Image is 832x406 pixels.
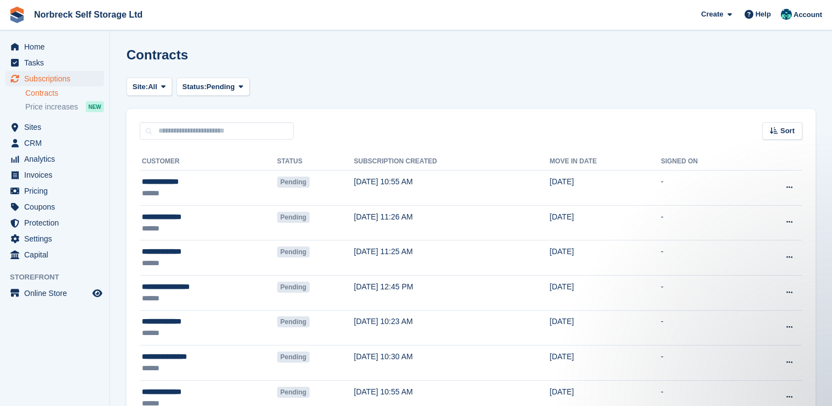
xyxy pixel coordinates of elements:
[780,125,795,136] span: Sort
[140,153,277,171] th: Customer
[550,171,661,206] td: [DATE]
[126,47,188,62] h1: Contracts
[661,310,748,345] td: -
[5,119,104,135] a: menu
[661,153,748,171] th: Signed on
[126,78,172,96] button: Site: All
[5,215,104,231] a: menu
[148,81,157,92] span: All
[277,387,310,398] span: Pending
[661,205,748,240] td: -
[354,240,550,276] td: [DATE] 11:25 AM
[5,55,104,70] a: menu
[756,9,771,20] span: Help
[207,81,235,92] span: Pending
[5,199,104,215] a: menu
[550,205,661,240] td: [DATE]
[277,153,354,171] th: Status
[5,71,104,86] a: menu
[24,135,90,151] span: CRM
[24,247,90,262] span: Capital
[661,171,748,206] td: -
[5,247,104,262] a: menu
[24,199,90,215] span: Coupons
[354,205,550,240] td: [DATE] 11:26 AM
[24,167,90,183] span: Invoices
[91,287,104,300] a: Preview store
[354,275,550,310] td: [DATE] 12:45 PM
[24,215,90,231] span: Protection
[177,78,250,96] button: Status: Pending
[550,310,661,345] td: [DATE]
[5,39,104,54] a: menu
[354,345,550,381] td: [DATE] 10:30 AM
[25,102,78,112] span: Price increases
[354,153,550,171] th: Subscription created
[701,9,723,20] span: Create
[25,88,104,98] a: Contracts
[661,240,748,276] td: -
[30,6,147,24] a: Norbreck Self Storage Ltd
[5,151,104,167] a: menu
[133,81,148,92] span: Site:
[550,345,661,381] td: [DATE]
[5,167,104,183] a: menu
[24,286,90,301] span: Online Store
[24,151,90,167] span: Analytics
[661,345,748,381] td: -
[9,7,25,23] img: stora-icon-8386f47178a22dfd0bd8f6a31ec36ba5ce8667c1dd55bd0f319d3a0aa187defe.svg
[277,282,310,293] span: Pending
[24,119,90,135] span: Sites
[24,183,90,199] span: Pricing
[86,101,104,112] div: NEW
[354,171,550,206] td: [DATE] 10:55 AM
[24,55,90,70] span: Tasks
[5,183,104,199] a: menu
[24,231,90,246] span: Settings
[24,71,90,86] span: Subscriptions
[5,135,104,151] a: menu
[277,212,310,223] span: Pending
[661,275,748,310] td: -
[550,275,661,310] td: [DATE]
[25,101,104,113] a: Price increases NEW
[5,286,104,301] a: menu
[277,352,310,363] span: Pending
[183,81,207,92] span: Status:
[277,246,310,257] span: Pending
[277,316,310,327] span: Pending
[10,272,109,283] span: Storefront
[5,231,104,246] a: menu
[550,153,661,171] th: Move in date
[277,177,310,188] span: Pending
[781,9,792,20] img: Sally King
[550,240,661,276] td: [DATE]
[24,39,90,54] span: Home
[354,310,550,345] td: [DATE] 10:23 AM
[794,9,822,20] span: Account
